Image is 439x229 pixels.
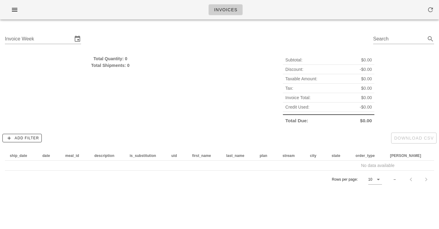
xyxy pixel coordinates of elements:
[42,154,50,158] span: date
[5,135,39,141] span: Add Filter
[361,75,372,82] span: $0.00
[89,151,125,161] th: description: Not sorted. Activate to sort ascending.
[94,154,114,158] span: description
[5,62,216,69] div: Total Shipments: 0
[285,104,309,110] span: Credit Used:
[360,66,372,73] span: -$0.00
[285,94,311,101] span: Invoice Total:
[187,151,221,161] th: first_name: Not sorted. Activate to sort ascending.
[278,151,305,161] th: stream: Not sorted. Activate to sort ascending.
[332,154,341,158] span: state
[285,57,302,63] span: Subtotal:
[37,151,60,161] th: date: Not sorted. Activate to sort ascending.
[10,154,27,158] span: ship_date
[332,171,382,188] div: Rows per page:
[351,151,385,161] th: order_type: Not sorted. Activate to sort ascending.
[361,57,372,63] span: $0.00
[2,134,42,142] button: Add Filter
[368,177,372,182] div: 10
[221,151,255,161] th: last_name: Not sorted. Activate to sort ascending.
[171,154,177,158] span: uid
[214,7,237,12] span: Invoices
[310,154,316,158] span: city
[65,154,79,158] span: meal_id
[390,154,421,158] span: [PERSON_NAME]
[385,151,431,161] th: tod: Not sorted. Activate to sort ascending.
[209,4,243,15] a: Invoices
[394,177,396,182] div: –
[283,154,295,158] span: stream
[125,151,166,161] th: is_substitution: Not sorted. Activate to sort ascending.
[226,154,244,158] span: last_name
[360,117,372,124] span: $0.00
[368,175,382,184] div: 10Rows per page:
[355,154,375,158] span: order_type
[130,154,156,158] span: is_substitution
[285,66,303,73] span: Discount:
[361,85,372,92] span: $0.00
[360,104,372,110] span: -$0.00
[5,55,216,62] div: Total Quantity: 0
[285,85,293,92] span: Tax:
[285,117,308,124] span: Total Due:
[285,75,317,82] span: Taxable Amount:
[192,154,211,158] span: first_name
[327,151,351,161] th: state: Not sorted. Activate to sort ascending.
[305,151,327,161] th: city: Not sorted. Activate to sort ascending.
[166,151,187,161] th: uid: Not sorted. Activate to sort ascending.
[255,151,278,161] th: plan: Not sorted. Activate to sort ascending.
[260,154,267,158] span: plan
[60,151,89,161] th: meal_id: Not sorted. Activate to sort ascending.
[5,151,37,161] th: ship_date: Not sorted. Activate to sort ascending.
[361,94,372,101] span: $0.00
